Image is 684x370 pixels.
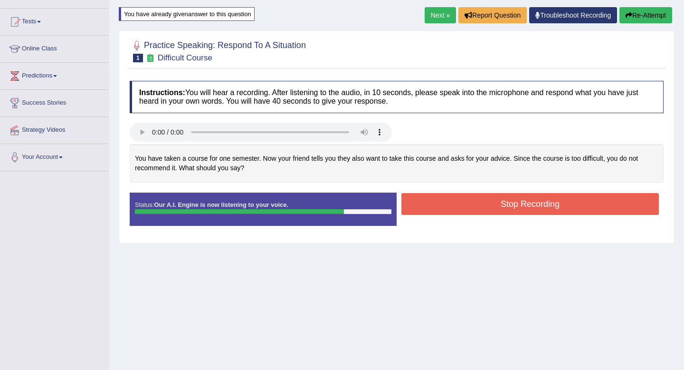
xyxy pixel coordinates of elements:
h4: You will hear a recording. After listening to the audio, in 10 seconds, please speak into the mic... [130,81,664,113]
a: Online Class [0,36,109,59]
button: Re-Attempt [619,7,672,23]
div: You have taken a course for one semester. Now your friend tells you they also want to take this c... [130,144,664,183]
small: Exam occurring question [145,54,155,63]
div: You have already given answer to this question [119,7,255,21]
a: Troubleshoot Recording [529,7,617,23]
button: Stop Recording [401,193,659,215]
button: Report Question [458,7,527,23]
small: Difficult Course [158,53,212,62]
a: Next » [425,7,456,23]
span: 1 [133,54,143,62]
h2: Practice Speaking: Respond To A Situation [130,39,306,62]
a: Your Account [0,144,109,168]
strong: Our A.I. Engine is now listening to your voice. [154,201,288,208]
a: Success Stories [0,90,109,114]
b: Instructions: [139,88,185,97]
a: Predictions [0,63,109,87]
div: Status: [130,193,397,226]
a: Tests [0,9,109,32]
a: Strategy Videos [0,117,109,141]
